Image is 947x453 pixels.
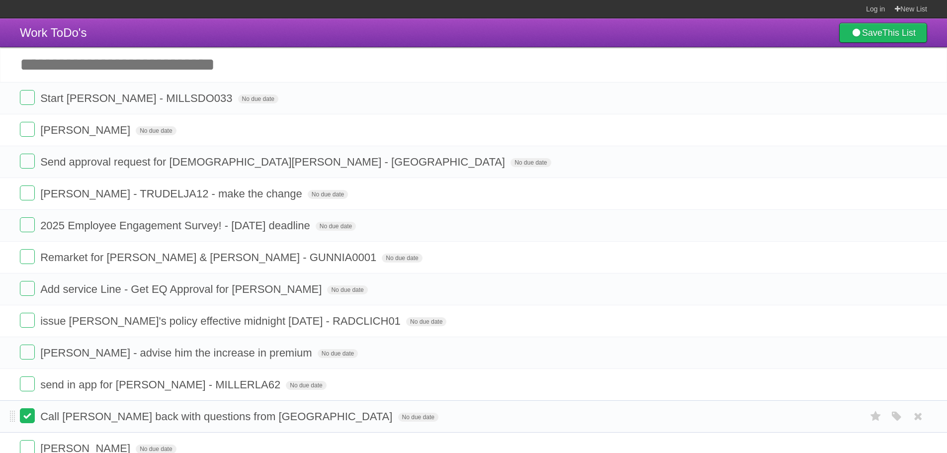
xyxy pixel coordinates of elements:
label: Done [20,154,35,169]
label: Done [20,376,35,391]
span: No due date [286,381,326,390]
a: SaveThis List [839,23,927,43]
label: Done [20,281,35,296]
b: This List [882,28,916,38]
label: Done [20,217,35,232]
span: issue [PERSON_NAME]'s policy effective midnight [DATE] - RADCLICH01 [40,315,403,327]
span: Add service Line - Get EQ Approval for [PERSON_NAME] [40,283,324,295]
span: 2025 Employee Engagement Survey! - [DATE] deadline [40,219,313,232]
span: [PERSON_NAME] - TRUDELJA12 - make the change [40,187,305,200]
label: Done [20,313,35,328]
label: Done [20,408,35,423]
label: Done [20,90,35,105]
span: Call [PERSON_NAME] back with questions from [GEOGRAPHIC_DATA] [40,410,395,423]
label: Star task [866,408,885,425]
span: No due date [327,285,367,294]
span: Send approval request for [DEMOGRAPHIC_DATA][PERSON_NAME] - [GEOGRAPHIC_DATA] [40,156,508,168]
label: Done [20,185,35,200]
span: Start [PERSON_NAME] - MILLSDO033 [40,92,235,104]
span: No due date [316,222,356,231]
span: [PERSON_NAME] [40,124,133,136]
label: Done [20,345,35,360]
span: No due date [382,254,422,263]
span: No due date [318,349,358,358]
span: No due date [308,190,348,199]
span: No due date [511,158,551,167]
span: Remarket for [PERSON_NAME] & [PERSON_NAME] - GUNNIA0001 [40,251,379,264]
span: send in app for [PERSON_NAME] - MILLERLA62 [40,378,283,391]
span: No due date [136,126,176,135]
span: No due date [398,413,438,422]
span: No due date [406,317,446,326]
span: [PERSON_NAME] - advise him the increase in premium [40,347,315,359]
span: No due date [238,94,278,103]
span: Work ToDo's [20,26,86,39]
label: Done [20,249,35,264]
label: Done [20,122,35,137]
